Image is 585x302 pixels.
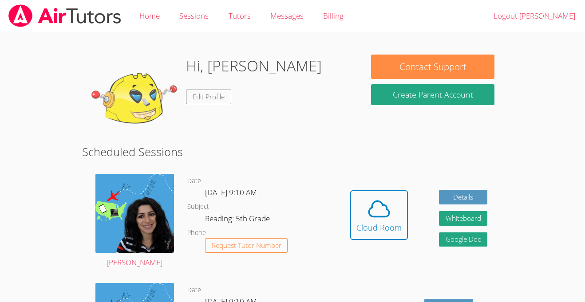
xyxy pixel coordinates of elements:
[187,285,201,296] dt: Date
[186,55,322,77] h1: Hi, [PERSON_NAME]
[187,176,201,187] dt: Date
[270,11,304,21] span: Messages
[371,84,494,105] button: Create Parent Account
[205,212,272,227] dd: Reading: 5th Grade
[350,190,408,240] button: Cloud Room
[95,174,174,269] a: [PERSON_NAME]
[186,90,231,104] a: Edit Profile
[8,4,122,27] img: airtutors_banner-c4298cdbf04f3fff15de1276eac7730deb9818008684d7c2e4769d2f7ddbe033.png
[439,211,488,226] button: Whiteboard
[439,190,488,204] a: Details
[356,221,402,234] div: Cloud Room
[82,143,503,160] h2: Scheduled Sessions
[205,187,257,197] span: [DATE] 9:10 AM
[90,55,179,143] img: default.png
[439,232,488,247] a: Google Doc
[205,238,288,253] button: Request Tutor Number
[371,55,494,79] button: Contact Support
[187,201,209,212] dt: Subject
[95,174,174,252] img: air%20tutor%20avatar.png
[212,242,281,249] span: Request Tutor Number
[187,227,206,239] dt: Phone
